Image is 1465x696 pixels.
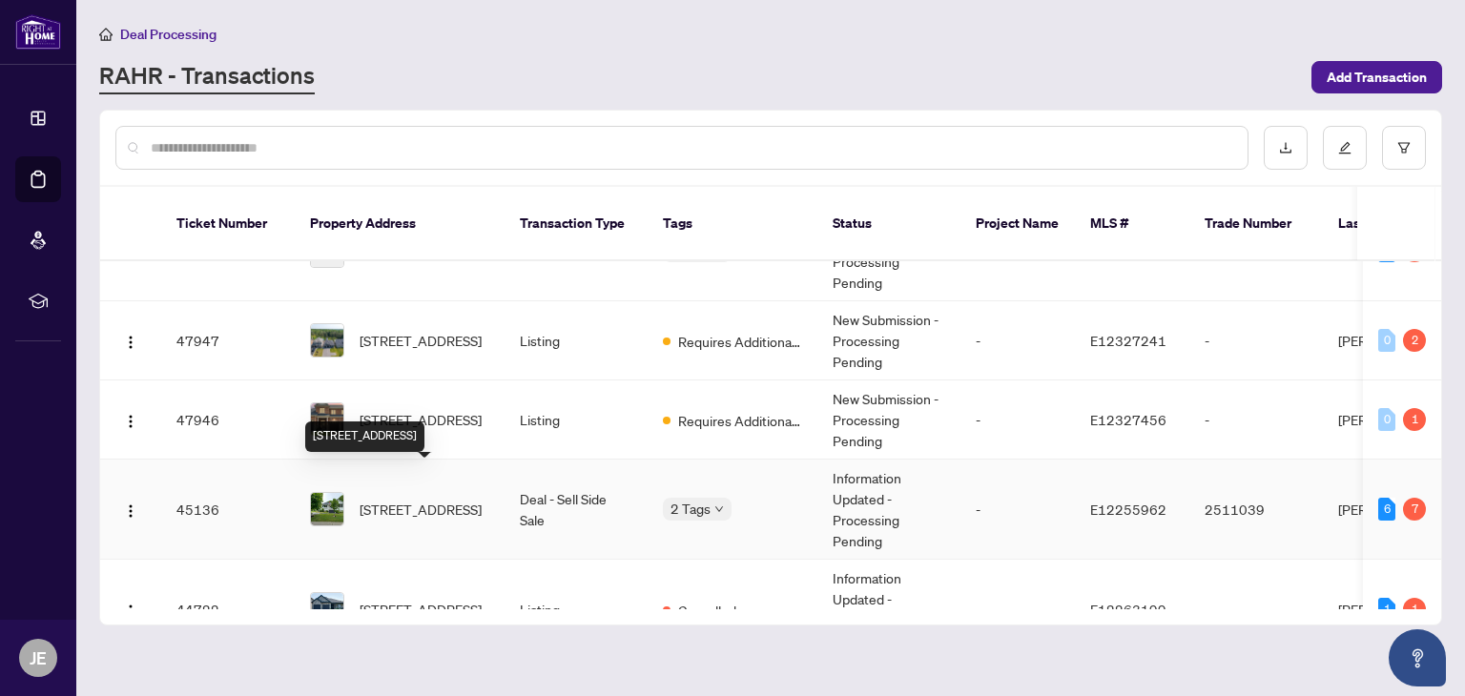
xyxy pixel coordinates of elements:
[678,600,736,621] span: Cancelled
[960,187,1075,261] th: Project Name
[1403,598,1426,621] div: 1
[1189,187,1323,261] th: Trade Number
[360,499,482,520] span: [STREET_ADDRESS]
[1189,460,1323,560] td: 2511039
[1189,380,1323,460] td: -
[678,331,802,352] span: Requires Additional Docs
[1338,141,1352,154] span: edit
[1311,61,1442,93] button: Add Transaction
[123,414,138,429] img: Logo
[123,335,138,350] img: Logo
[305,421,424,452] div: [STREET_ADDRESS]
[115,325,146,356] button: Logo
[1403,498,1426,521] div: 7
[505,301,648,380] td: Listing
[1189,301,1323,380] td: -
[311,493,343,525] img: thumbnail-img
[295,187,505,261] th: Property Address
[1279,141,1292,154] span: download
[1090,411,1166,428] span: E12327456
[648,187,817,261] th: Tags
[1090,601,1166,618] span: E12263199
[311,403,343,436] img: thumbnail-img
[817,380,960,460] td: New Submission - Processing Pending
[817,460,960,560] td: Information Updated - Processing Pending
[360,599,482,620] span: [STREET_ADDRESS]
[1323,126,1367,170] button: edit
[115,404,146,435] button: Logo
[123,503,138,519] img: Logo
[505,187,648,261] th: Transaction Type
[161,460,295,560] td: 45136
[311,593,343,625] img: thumbnail-img
[714,504,724,514] span: down
[123,604,138,619] img: Logo
[678,410,802,431] span: Requires Additional Docs
[1075,187,1189,261] th: MLS #
[360,409,482,430] span: [STREET_ADDRESS]
[115,494,146,524] button: Logo
[817,560,960,660] td: Information Updated - Processing Pending
[1264,126,1308,170] button: download
[960,460,1075,560] td: -
[15,14,61,50] img: logo
[161,301,295,380] td: 47947
[120,26,217,43] span: Deal Processing
[505,460,648,560] td: Deal - Sell Side Sale
[960,560,1075,660] td: -
[1389,629,1446,686] button: Open asap
[161,560,295,660] td: 44722
[1382,126,1426,170] button: filter
[1378,329,1395,352] div: 0
[1378,498,1395,521] div: 6
[161,187,295,261] th: Ticket Number
[817,301,960,380] td: New Submission - Processing Pending
[960,301,1075,380] td: -
[671,498,711,520] span: 2 Tags
[115,594,146,624] button: Logo
[360,330,482,351] span: [STREET_ADDRESS]
[99,28,113,41] span: home
[1403,329,1426,352] div: 2
[99,60,315,94] a: RAHR - Transactions
[1378,408,1395,431] div: 0
[1090,501,1166,518] span: E12255962
[505,560,648,660] td: Listing
[1378,598,1395,621] div: 1
[817,187,960,261] th: Status
[960,380,1075,460] td: -
[30,645,47,671] span: JE
[311,324,343,357] img: thumbnail-img
[1327,62,1427,92] span: Add Transaction
[1397,141,1411,154] span: filter
[1189,560,1323,660] td: -
[505,380,648,460] td: Listing
[1090,332,1166,349] span: E12327241
[161,380,295,460] td: 47946
[1403,408,1426,431] div: 1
